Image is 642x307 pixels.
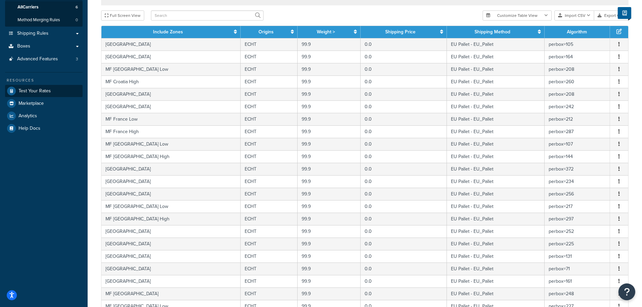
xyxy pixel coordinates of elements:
td: ECHT [241,175,298,188]
td: EU Pallet - EU_Pallet [447,113,545,125]
th: Algorithm [545,26,610,38]
span: Advanced Features [17,56,58,62]
a: Marketplace [5,97,83,110]
td: perbox=234 [545,175,610,188]
td: perbox=208 [545,63,610,75]
td: MF [GEOGRAPHIC_DATA] Low [101,138,241,150]
td: ECHT [241,263,298,275]
td: 99.9 [298,200,360,213]
td: perbox=131 [545,250,610,263]
td: ECHT [241,138,298,150]
td: EU Pallet - EU_Pallet [447,250,545,263]
td: perbox=256 [545,188,610,200]
td: 0.0 [361,113,447,125]
li: Advanced Features [5,53,83,65]
td: 0.0 [361,51,447,63]
a: Origins [258,28,274,35]
td: perbox=297 [545,213,610,225]
a: Analytics [5,110,83,122]
td: EU Pallet - EU_Pallet [447,138,545,150]
td: 99.9 [298,275,360,287]
td: 0.0 [361,75,447,88]
td: EU Pallet - EU_Pallet [447,275,545,287]
td: 0.0 [361,38,447,51]
a: Shipping Rules [5,27,83,40]
td: 0.0 [361,63,447,75]
td: 0.0 [361,200,447,213]
input: Search [151,10,264,21]
td: 0.0 [361,263,447,275]
td: EU Pallet - EU_Pallet [447,287,545,300]
td: perbox=161 [545,275,610,287]
td: ECHT [241,88,298,100]
td: MF France High [101,125,241,138]
td: 99.9 [298,113,360,125]
a: Method Merging Rules0 [5,14,83,26]
td: [GEOGRAPHIC_DATA] [101,100,241,113]
span: All Carriers [18,4,38,10]
a: Help Docs [5,122,83,134]
td: ECHT [241,238,298,250]
div: Resources [5,78,83,83]
td: EU Pallet - EU_Pallet [447,263,545,275]
td: EU Pallet - EU_Pallet [447,213,545,225]
td: perbox=71 [545,263,610,275]
td: ECHT [241,163,298,175]
td: 99.9 [298,287,360,300]
button: Full Screen View [101,10,144,21]
td: 0.0 [361,238,447,250]
span: 3 [76,56,78,62]
td: MF [GEOGRAPHIC_DATA] Low [101,63,241,75]
td: 0.0 [361,287,447,300]
td: 99.9 [298,225,360,238]
td: perbox=164 [545,51,610,63]
td: 0.0 [361,150,447,163]
td: 0.0 [361,213,447,225]
a: Include Zones [153,28,183,35]
td: 0.0 [361,275,447,287]
td: 99.9 [298,100,360,113]
td: perbox=208 [545,88,610,100]
td: ECHT [241,200,298,213]
td: ECHT [241,287,298,300]
td: MF [GEOGRAPHIC_DATA] High [101,150,241,163]
td: [GEOGRAPHIC_DATA] [101,175,241,188]
td: 0.0 [361,250,447,263]
a: Weight > [317,28,335,35]
td: EU Pallet - EU_Pallet [447,200,545,213]
td: ECHT [241,51,298,63]
td: [GEOGRAPHIC_DATA] [101,51,241,63]
a: AllCarriers6 [5,1,83,13]
td: 99.9 [298,38,360,51]
span: Help Docs [19,126,40,131]
td: MF France Low [101,113,241,125]
td: EU Pallet - EU_Pallet [447,225,545,238]
li: Boxes [5,40,83,53]
td: 0.0 [361,188,447,200]
td: perbox=144 [545,150,610,163]
td: [GEOGRAPHIC_DATA] [101,263,241,275]
span: Shipping Rules [17,31,49,36]
td: perbox=248 [545,287,610,300]
td: ECHT [241,213,298,225]
td: MF [GEOGRAPHIC_DATA] Low [101,200,241,213]
td: ECHT [241,100,298,113]
li: Test Your Rates [5,85,83,97]
td: MF [GEOGRAPHIC_DATA] High [101,213,241,225]
span: Method Merging Rules [18,17,60,23]
td: ECHT [241,250,298,263]
button: Show Help Docs [618,7,631,19]
td: 0.0 [361,100,447,113]
td: EU Pallet - EU_Pallet [447,175,545,188]
span: Analytics [19,113,37,119]
td: 99.9 [298,175,360,188]
td: EU Pallet - EU_Pallet [447,188,545,200]
td: EU Pallet - EU_Pallet [447,63,545,75]
td: MF [GEOGRAPHIC_DATA] [101,287,241,300]
td: [GEOGRAPHIC_DATA] [101,163,241,175]
td: 99.9 [298,138,360,150]
td: 99.9 [298,250,360,263]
